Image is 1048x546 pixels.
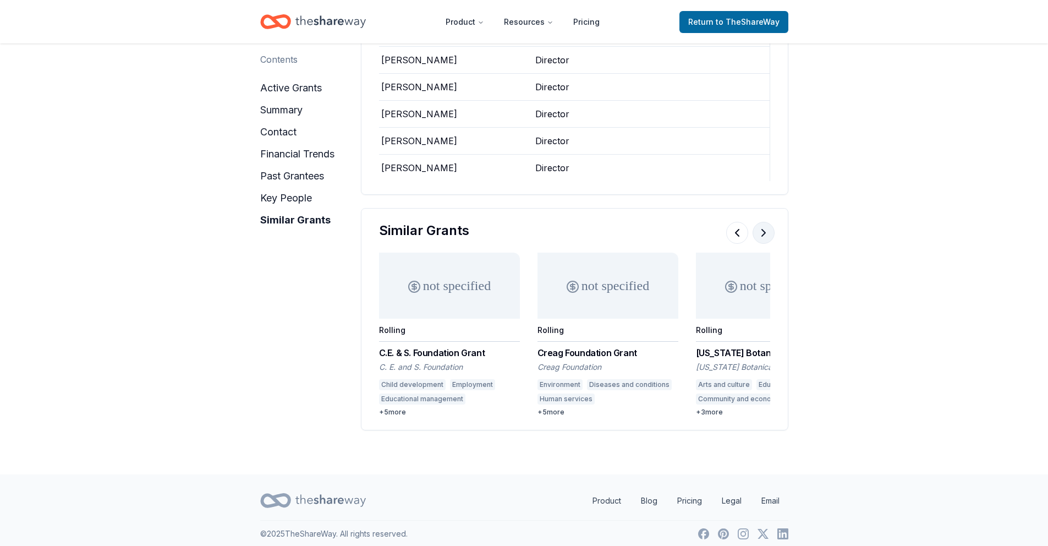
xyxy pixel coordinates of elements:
[379,362,520,373] div: C. E. and S. Foundation
[260,211,331,229] button: similar grants
[379,408,520,417] div: + 5 more
[537,362,678,373] div: Creag Foundation
[537,346,678,359] div: Creag Foundation Grant
[679,11,788,33] a: Returnto TheShareWay
[632,490,666,512] a: Blog
[688,15,780,29] span: Return
[537,253,678,417] a: not specifiedRollingCreag Foundation GrantCreag FoundationEnvironmentDiseases and conditionsHuman...
[584,490,630,512] a: Product
[696,408,837,417] div: + 3 more
[696,346,837,359] div: [US_STATE] Botanical Garden Donation Requests
[450,379,495,390] div: Employment
[379,379,446,390] div: Child development
[495,11,562,33] button: Resources
[379,325,405,335] div: Rolling
[379,346,520,359] div: C.E. & S. Foundation Grant
[260,9,366,35] a: Home
[437,9,608,35] nav: Main
[260,145,334,163] button: financial trends
[587,379,672,390] div: Diseases and conditions
[381,81,457,92] span: [PERSON_NAME]
[381,135,457,146] span: [PERSON_NAME]
[535,81,569,92] span: Director
[437,11,493,33] button: Product
[535,135,569,146] span: Director
[537,408,678,417] div: + 5 more
[379,222,770,239] div: Similar Grants
[381,108,457,119] span: [PERSON_NAME]
[756,379,793,390] div: Education
[260,527,408,540] p: © 2025 TheShareWay. All rights reserved.
[379,253,520,319] div: not specified
[753,490,788,512] a: Email
[668,490,711,512] a: Pricing
[381,162,457,173] span: [PERSON_NAME]
[379,253,520,417] a: not specifiedRollingC.E. & S. Foundation GrantC. E. and S. FoundationChild developmentEmploymentE...
[260,79,322,97] button: active grants
[260,123,297,141] button: contact
[537,379,583,390] div: Environment
[696,253,837,417] a: not specifiedRolling[US_STATE] Botanical Garden Donation Requests[US_STATE] Botanical Gardens Inc...
[696,379,752,390] div: Arts and culture
[260,167,324,185] button: past grantees
[537,253,678,319] div: not specified
[599,394,669,405] div: Wildlife biodiversity
[535,108,569,119] span: Director
[696,394,831,405] div: Community and economic development
[564,11,608,33] a: Pricing
[260,101,303,119] button: summary
[696,362,837,373] div: [US_STATE] Botanical Gardens Inc
[260,189,312,207] button: key people
[381,54,457,65] span: [PERSON_NAME]
[537,394,595,405] div: Human services
[696,325,722,335] div: Rolling
[535,54,569,65] span: Director
[379,394,465,405] div: Educational management
[584,490,788,512] nav: quick links
[260,53,298,66] div: Contents
[713,490,750,512] a: Legal
[696,253,837,319] div: not specified
[537,325,564,335] div: Rolling
[535,162,569,173] span: Director
[716,17,780,26] span: to TheShareWay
